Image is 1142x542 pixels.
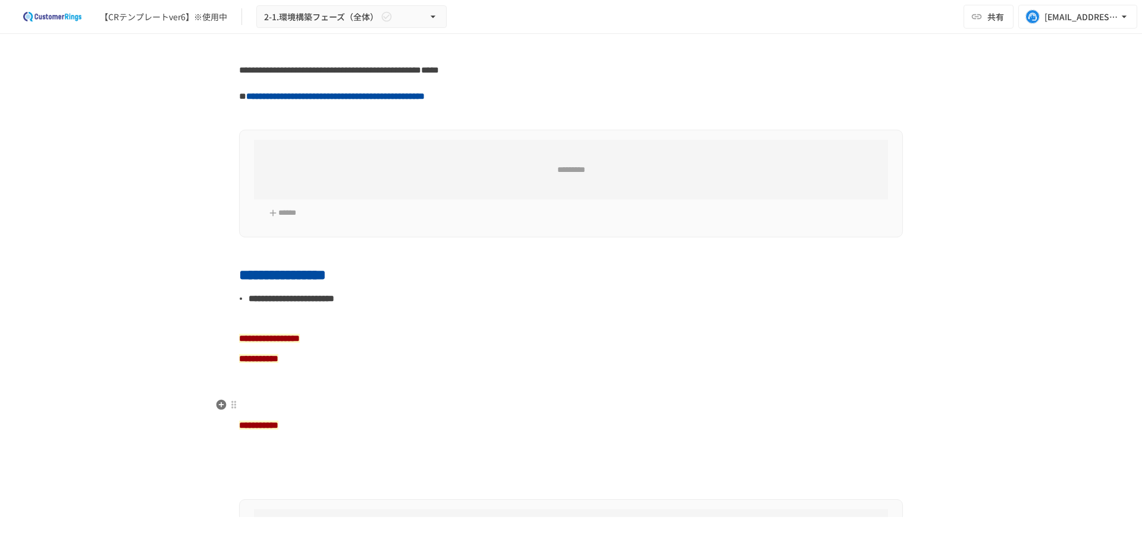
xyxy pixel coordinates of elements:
img: 2eEvPB0nRDFhy0583kMjGN2Zv6C2P7ZKCFl8C3CzR0M [14,7,90,26]
button: 2-1.環境構築フェーズ（全体） [256,5,447,29]
div: 【CRテンプレートver6】※使用中 [100,11,227,23]
button: [EMAIL_ADDRESS][DOMAIN_NAME] [1018,5,1137,29]
span: 2-1.環境構築フェーズ（全体） [264,10,378,24]
div: [EMAIL_ADDRESS][DOMAIN_NAME] [1044,10,1118,24]
span: 共有 [987,10,1004,23]
button: 共有 [964,5,1014,29]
